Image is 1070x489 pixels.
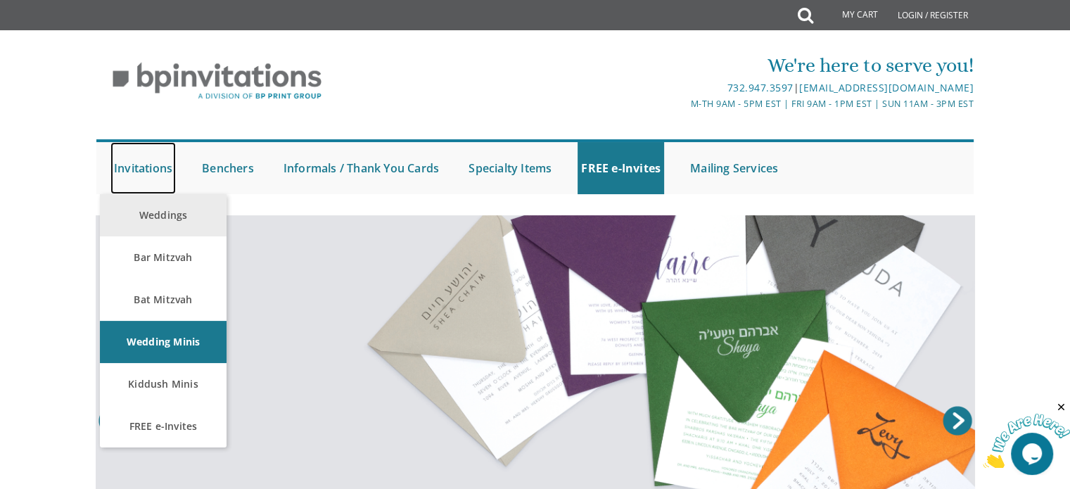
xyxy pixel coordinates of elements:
[100,363,227,405] a: Kiddush Minis
[799,81,974,94] a: [EMAIL_ADDRESS][DOMAIN_NAME]
[983,401,1070,468] iframe: chat widget
[390,51,974,80] div: We're here to serve you!
[727,81,793,94] a: 732.947.3597
[465,142,555,194] a: Specialty Items
[578,142,664,194] a: FREE e-Invites
[100,321,227,363] a: Wedding Minis
[812,1,888,30] a: My Cart
[687,142,782,194] a: Mailing Services
[280,142,442,194] a: Informals / Thank You Cards
[390,80,974,96] div: |
[96,403,131,438] a: Prev
[100,236,227,279] a: Bar Mitzvah
[100,194,227,236] a: Weddings
[96,52,338,110] img: BP Invitation Loft
[390,96,974,111] div: M-Th 9am - 5pm EST | Fri 9am - 1pm EST | Sun 11am - 3pm EST
[100,405,227,447] a: FREE e-Invites
[198,142,257,194] a: Benchers
[110,142,176,194] a: Invitations
[940,403,975,438] a: Next
[100,279,227,321] a: Bat Mitzvah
